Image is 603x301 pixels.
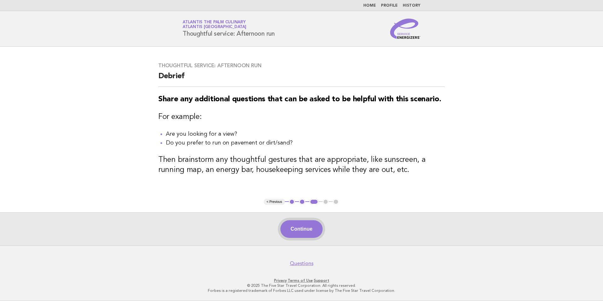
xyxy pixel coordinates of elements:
a: Terms of Use [288,278,313,283]
p: © 2025 The Five Star Travel Corporation. All rights reserved. [108,283,495,288]
p: · · [108,278,495,283]
a: Profile [381,4,398,8]
h3: Then brainstorm any thoughtful gestures that are appropriate, like sunscreen, a running map, an e... [158,155,445,175]
button: < Previous [264,199,284,205]
button: 3 [309,199,319,205]
button: 1 [289,199,295,205]
li: Do you prefer to run on pavement or dirt/sand? [166,139,445,147]
a: Atlantis The Palm CulinaryAtlantis [GEOGRAPHIC_DATA] [183,20,246,29]
a: History [403,4,420,8]
a: Questions [290,260,313,267]
li: Are you looking for a view? [166,130,445,139]
h2: Debrief [158,71,445,87]
h1: Thoughtful service: Afternoon run [183,21,275,37]
a: Privacy [274,278,287,283]
h3: For example: [158,112,445,122]
p: Forbes is a registered trademark of Forbes LLC used under license by The Five Star Travel Corpora... [108,288,495,293]
button: Continue [280,220,322,238]
img: Service Energizers [390,19,420,39]
span: Atlantis [GEOGRAPHIC_DATA] [183,25,246,29]
button: 2 [299,199,305,205]
strong: Share any additional questions that can be asked to be helpful with this scenario. [158,96,441,103]
a: Support [314,278,329,283]
a: Home [363,4,376,8]
h3: Thoughtful service: Afternoon run [158,62,445,69]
